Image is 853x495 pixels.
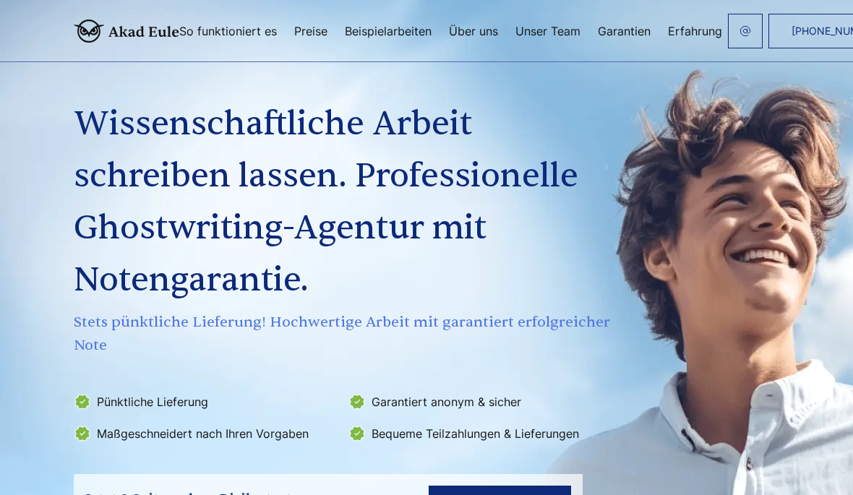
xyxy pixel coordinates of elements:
[598,25,651,37] a: Garantien
[74,390,340,413] li: Pünktliche Lieferung
[348,422,614,445] li: Bequeme Teilzahlungen & Lieferungen
[74,20,179,43] img: logo
[74,422,340,445] li: Maßgeschneidert nach Ihren Vorgaben
[345,25,432,37] a: Beispielarbeiten
[515,25,580,37] a: Unser Team
[179,25,277,37] a: So funktioniert es
[668,25,722,37] a: Erfahrung
[740,25,751,37] img: email
[348,390,614,413] li: Garantiert anonym & sicher
[74,98,617,306] h1: Wissenschaftliche Arbeit schreiben lassen. Professionelle Ghostwriting-Agentur mit Notengarantie.
[294,25,327,37] a: Preise
[74,311,617,357] span: Stets pünktliche Lieferung! Hochwertige Arbeit mit garantiert erfolgreicher Note
[449,25,498,37] a: Über uns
